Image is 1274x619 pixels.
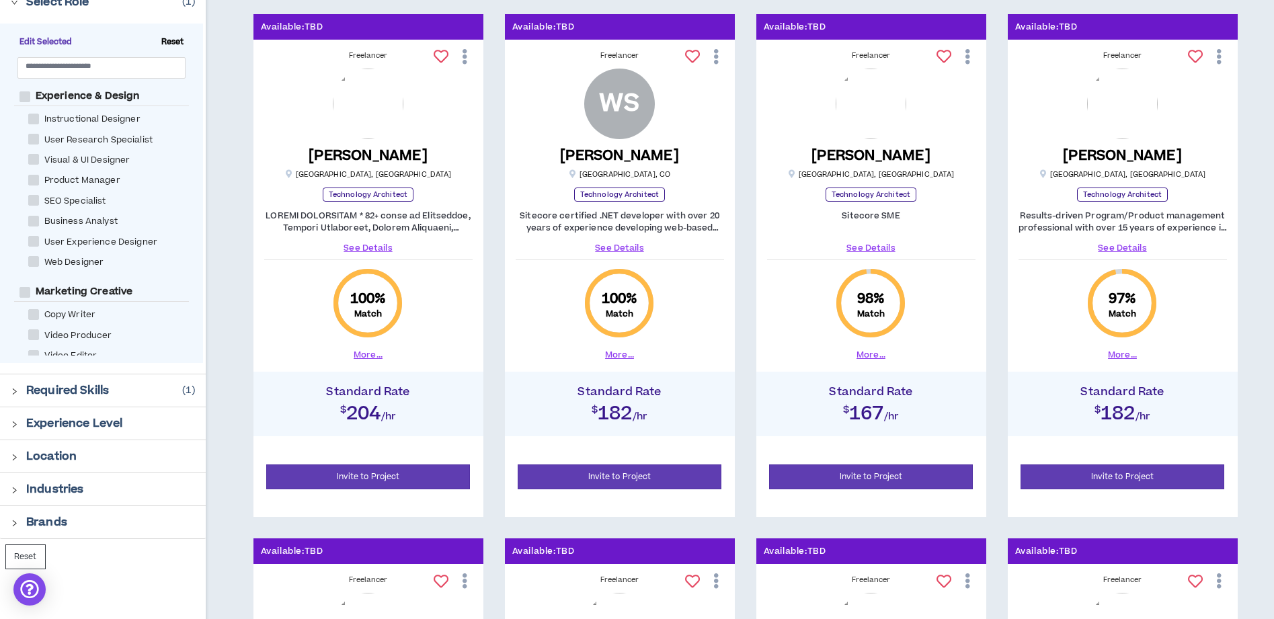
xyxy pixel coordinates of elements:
p: Available: TBD [512,545,575,558]
div: Freelancer [767,50,976,61]
p: LOREMI DOLORSITAM * 82+ conse ad Elitseddoe, Tempori Utlaboreet, Dolorem Aliquaeni, Adminimv Quis... [264,210,473,234]
span: 98 % [857,290,885,308]
p: [GEOGRAPHIC_DATA] , [GEOGRAPHIC_DATA] [1039,169,1206,179]
div: Freelancer [516,50,724,61]
p: Brands [26,514,67,530]
span: User Experience Designer [39,236,163,249]
p: Available: TBD [1015,545,1078,558]
span: SEO Specialist [39,195,112,208]
span: Video Editor [39,349,103,362]
span: Experience & Design [30,89,145,103]
img: ywvASBi3xaSb0B3v1ux1fzxw1q3eq4GGcPQSnWfs.png [333,69,403,139]
h5: [PERSON_NAME] [560,147,679,164]
button: Invite to Project [518,464,722,489]
h2: $204 [260,399,477,423]
p: [GEOGRAPHIC_DATA] , CO [569,169,670,179]
p: [GEOGRAPHIC_DATA] , [GEOGRAPHIC_DATA] [788,169,955,179]
h5: [PERSON_NAME] [1063,147,1182,164]
p: Technology Architect [574,188,665,202]
p: Technology Architect [826,188,916,202]
p: Sitecore certified .NET developer with over 20 years of experience developing web-based applicati... [516,210,724,234]
p: Industries [26,481,83,497]
a: See Details [264,242,473,254]
span: /hr [1136,409,1151,423]
p: Available: TBD [1015,21,1078,34]
p: Technology Architect [1077,188,1168,202]
span: right [11,520,18,527]
span: Marketing Creative [30,285,138,298]
div: Freelancer [767,575,976,585]
a: See Details [1019,242,1227,254]
small: Match [1109,308,1137,319]
span: Visual & UI Designer [39,154,136,167]
span: Instructional Designer [39,113,146,126]
h5: [PERSON_NAME] [309,147,428,164]
small: Match [857,308,885,319]
span: Copy Writer [39,308,102,321]
h4: Standard Rate [763,385,980,399]
h2: $182 [512,399,728,423]
small: Match [354,308,383,319]
button: More... [1108,349,1137,361]
p: [GEOGRAPHIC_DATA] , [GEOGRAPHIC_DATA] [285,169,452,179]
span: right [11,388,18,395]
button: Reset [5,544,46,569]
span: User Research Specialist [39,134,158,147]
p: Available: TBD [764,21,826,34]
div: Freelancer [264,50,473,61]
div: WS [599,92,639,116]
span: Video Producer [39,329,118,342]
h4: Standard Rate [1014,385,1231,399]
span: right [11,454,18,461]
span: 97 % [1109,290,1136,308]
p: Results-driven Program/Product management professional with over 15 years of experience in succes... [1019,210,1227,234]
span: right [11,487,18,494]
h4: Standard Rate [260,385,477,399]
button: Invite to Project [266,464,471,489]
p: Required Skills [26,382,109,399]
span: /hr [884,409,900,423]
p: Available: TBD [512,21,575,34]
span: Product Manager [39,174,126,187]
p: Available: TBD [764,545,826,558]
div: Open Intercom Messenger [13,573,46,606]
p: Location [26,448,77,464]
span: /hr [381,409,397,423]
button: Invite to Project [1021,464,1225,489]
img: Oc5IZMdb38FYd95p5TwBSPHMGuGBg8hdYHSIwzIe.png [1087,69,1158,139]
a: See Details [516,242,724,254]
button: More... [605,349,634,361]
div: Freelancer [516,575,724,585]
button: More... [857,349,885,361]
div: Freelancer [1019,575,1227,585]
span: 100 % [602,290,638,308]
div: William S. [584,69,655,139]
div: Freelancer [1019,50,1227,61]
span: Web Designer [39,256,110,269]
p: Available: TBD [261,21,323,34]
small: Match [606,308,634,319]
span: Business Analyst [39,215,123,228]
img: MB5W9RH8mGcNyHiZUh6ev29H6epDHTTQ3W3aHfCy.png [836,69,906,139]
span: /hr [633,409,648,423]
h5: [PERSON_NAME] [811,147,930,164]
p: ( 1 ) [182,383,195,398]
h2: $182 [1014,399,1231,423]
div: Freelancer [264,575,473,585]
span: Reset [156,36,190,48]
p: Sitecore SME [767,210,976,234]
p: Technology Architect [323,188,413,202]
span: right [11,421,18,428]
button: More... [354,349,383,361]
p: Available: TBD [261,545,323,558]
h2: $167 [763,399,980,423]
button: Invite to Project [769,464,973,489]
span: 100 % [350,290,387,308]
p: Experience Level [26,415,122,431]
a: See Details [767,242,976,254]
span: Edit Selected [14,36,78,48]
h4: Standard Rate [512,385,728,399]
